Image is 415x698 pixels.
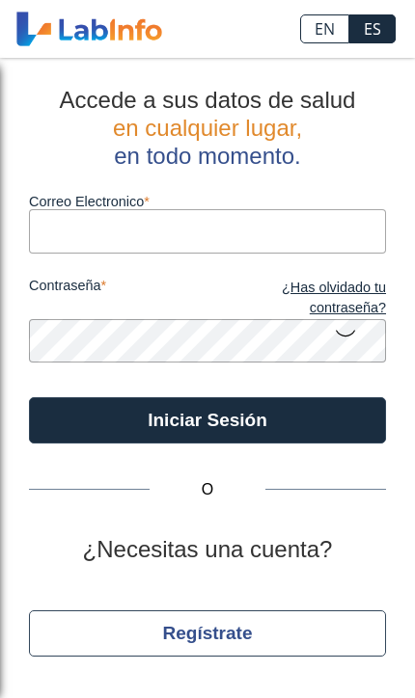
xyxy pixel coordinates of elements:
[29,610,386,657] button: Regístrate
[113,115,302,141] span: en cualquier lugar,
[207,278,386,319] a: ¿Has olvidado tu contraseña?
[60,87,356,113] span: Accede a sus datos de salud
[150,478,265,501] span: O
[349,14,396,43] a: ES
[29,397,386,443] button: Iniciar Sesión
[29,536,386,564] h2: ¿Necesitas una cuenta?
[114,143,300,169] span: en todo momento.
[300,14,349,43] a: EN
[29,278,207,319] label: contraseña
[29,194,386,209] label: Correo Electronico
